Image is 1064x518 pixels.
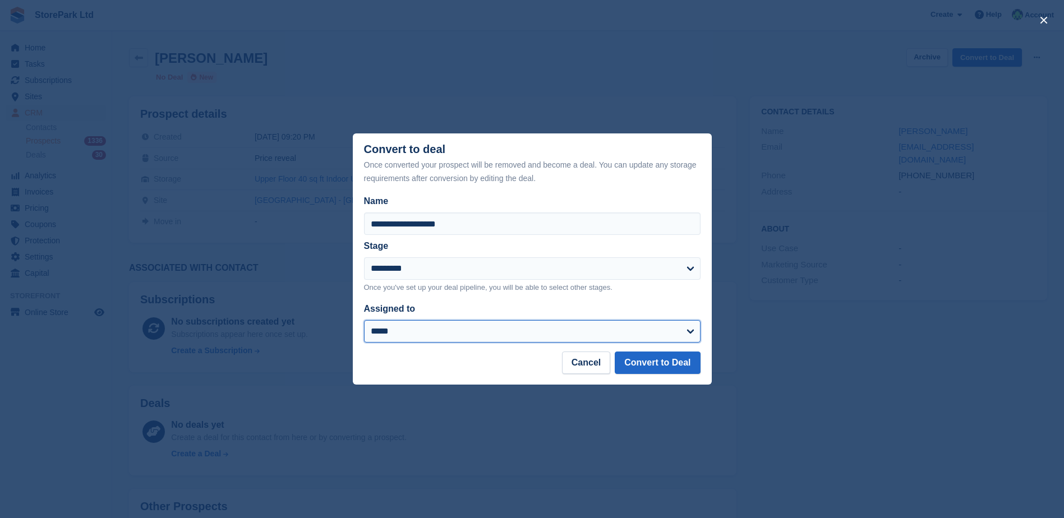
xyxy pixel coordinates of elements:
p: Once you've set up your deal pipeline, you will be able to select other stages. [364,282,701,293]
div: Once converted your prospect will be removed and become a deal. You can update any storage requir... [364,158,701,185]
button: Convert to Deal [615,351,700,374]
button: close [1035,11,1053,29]
div: Convert to deal [364,143,701,185]
label: Stage [364,241,389,251]
label: Name [364,195,701,208]
label: Assigned to [364,304,416,313]
button: Cancel [562,351,610,374]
